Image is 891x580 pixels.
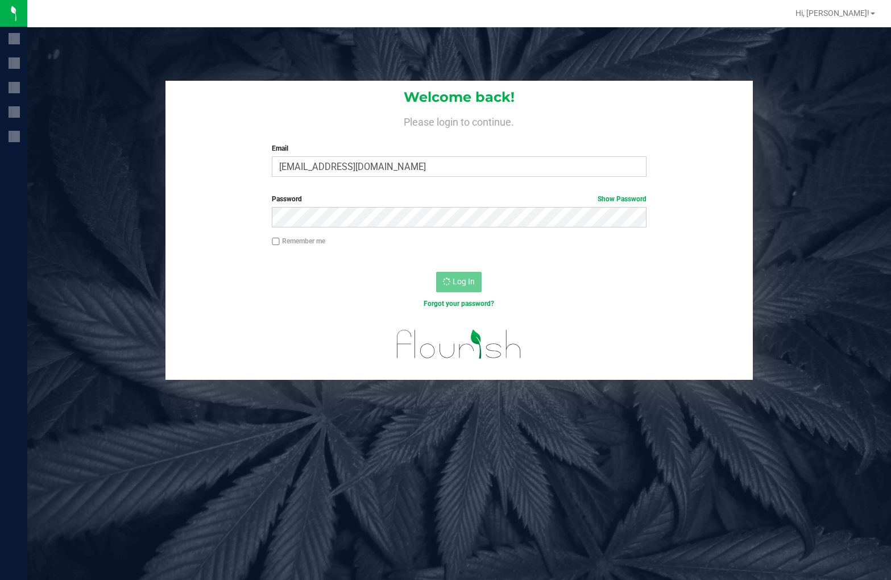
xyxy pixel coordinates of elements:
span: Hi, [PERSON_NAME]! [795,9,869,18]
h1: Welcome back! [165,90,753,105]
button: Log In [436,272,482,292]
img: flourish_logo.svg [386,321,532,368]
label: Remember me [272,236,325,246]
span: Log In [453,277,475,286]
a: Show Password [598,195,647,203]
label: Email [272,143,646,154]
span: Password [272,195,302,203]
h4: Please login to continue. [165,114,753,127]
a: Forgot your password? [424,300,494,308]
input: Remember me [272,238,280,246]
